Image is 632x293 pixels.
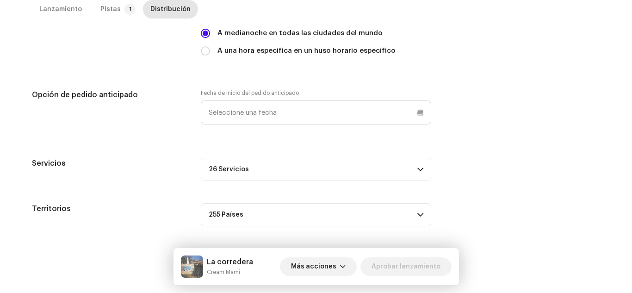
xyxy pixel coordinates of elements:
[360,257,452,276] button: Aprobar lanzamiento
[372,257,440,276] span: Aprobar lanzamiento
[207,256,253,268] h5: La corredera
[181,256,203,278] img: 3bf86bb2-b12b-444f-8918-0a66e0e42aa8
[32,158,186,169] h5: Servicios
[201,89,299,97] label: Fecha de inicio del pedido anticipado
[207,268,253,277] small: La corredera
[280,257,357,276] button: Más acciones
[217,28,383,38] label: A medianoche en todas las ciudades del mundo
[201,203,431,226] p-accordion-header: 255 Países
[201,158,431,181] p-accordion-header: 26 Servicios
[201,100,431,125] input: Seleccione una fecha
[32,89,186,100] h5: Opción de pedido anticipado
[32,203,186,214] h5: Territorios
[291,257,336,276] span: Más acciones
[217,46,396,56] label: A una hora específica en un huso horario específico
